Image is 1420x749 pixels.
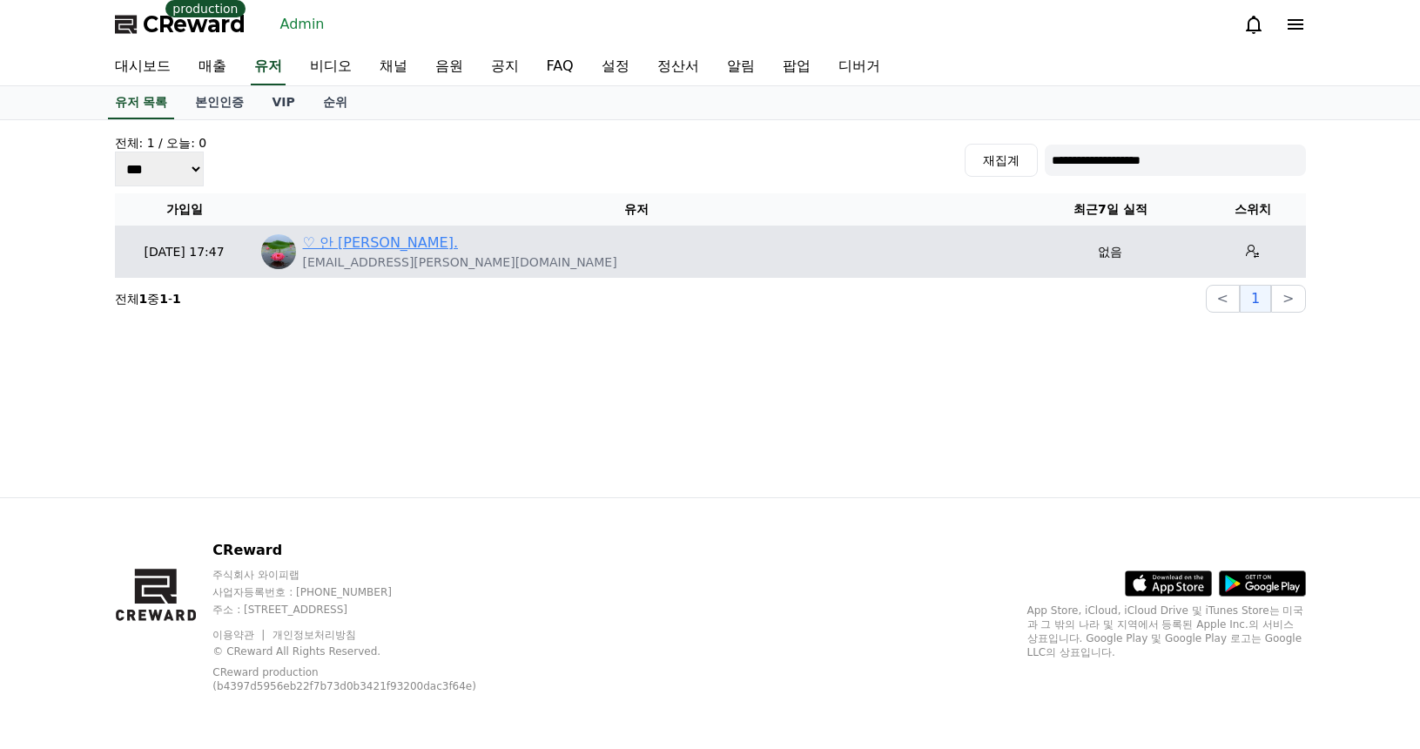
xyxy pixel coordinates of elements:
[225,552,334,596] a: Settings
[115,290,181,307] p: 전체 중 -
[1206,285,1240,313] button: <
[261,234,296,269] img: http://k.kakaocdn.net/dn/bPbHRE/btsQzBvPZbR/bomzBBBvigjlKWX2rLzeUK/img_640x640.jpg
[273,10,332,38] a: Admin
[965,144,1038,177] button: 재집계
[1201,193,1305,226] th: 스위치
[212,665,491,693] p: CReward production (b4397d5956eb22f7b73d0b3421f93200dac3f64e)
[212,540,518,561] p: CReward
[769,49,824,85] a: 팝업
[251,49,286,85] a: 유저
[44,578,75,592] span: Home
[185,49,240,85] a: 매출
[303,233,459,253] a: ♡ 안 [PERSON_NAME].
[108,86,175,119] a: 유저 목록
[212,644,518,658] p: © CReward All Rights Reserved.
[258,86,308,119] a: VIP
[115,134,207,152] h4: 전체: 1 / 오늘: 0
[122,243,247,261] p: [DATE] 17:47
[273,629,356,641] a: 개인정보처리방침
[309,86,361,119] a: 순위
[5,552,115,596] a: Home
[101,49,185,85] a: 대시보드
[258,578,300,592] span: Settings
[1026,243,1194,261] p: 없음
[139,292,148,306] strong: 1
[533,49,588,85] a: FAQ
[212,603,518,617] p: 주소 : [STREET_ADDRESS]
[1271,285,1305,313] button: >
[212,629,267,641] a: 이용약관
[212,585,518,599] p: 사업자등록번호 : [PHONE_NUMBER]
[159,292,168,306] strong: 1
[212,568,518,582] p: 주식회사 와이피랩
[303,253,617,271] p: [EMAIL_ADDRESS][PERSON_NAME][DOMAIN_NAME]
[588,49,643,85] a: 설정
[1240,285,1271,313] button: 1
[254,193,1020,226] th: 유저
[143,10,246,38] span: CReward
[115,193,254,226] th: 가입일
[115,552,225,596] a: Messages
[824,49,894,85] a: 디버거
[181,86,258,119] a: 본인인증
[172,292,181,306] strong: 1
[643,49,713,85] a: 정산서
[421,49,477,85] a: 음원
[366,49,421,85] a: 채널
[1020,193,1201,226] th: 최근7일 실적
[1027,604,1306,659] p: App Store, iCloud, iCloud Drive 및 iTunes Store는 미국과 그 밖의 나라 및 지역에서 등록된 Apple Inc.의 서비스 상표입니다. Goo...
[145,579,196,593] span: Messages
[296,49,366,85] a: 비디오
[477,49,533,85] a: 공지
[713,49,769,85] a: 알림
[115,10,246,38] a: CReward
